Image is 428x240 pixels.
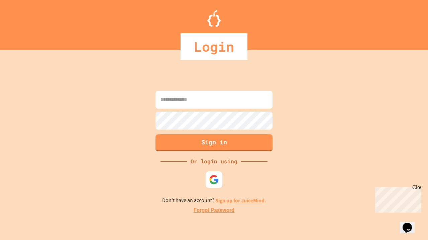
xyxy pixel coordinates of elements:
img: google-icon.svg [209,175,219,185]
div: Chat with us now!Close [3,3,46,42]
a: Forgot Password [194,206,234,214]
a: Sign up for JuiceMind. [215,197,266,204]
iframe: chat widget [372,184,421,213]
div: Or login using [187,157,241,165]
iframe: chat widget [400,213,421,233]
img: Logo.svg [207,10,221,27]
p: Don't have an account? [162,196,266,205]
button: Sign in [155,134,273,151]
div: Login [181,33,247,60]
